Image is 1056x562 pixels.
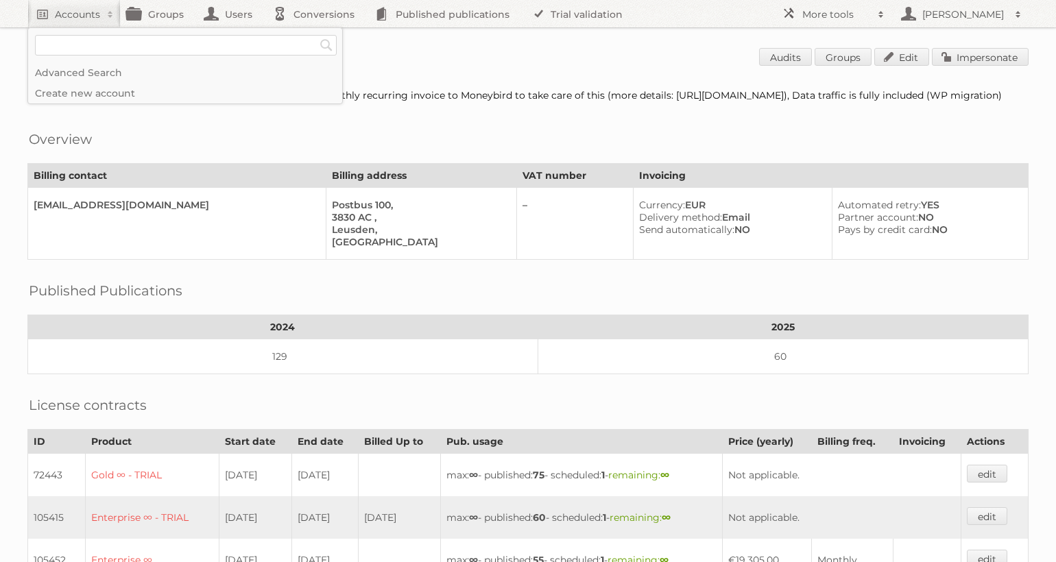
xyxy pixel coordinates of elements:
[874,48,929,66] a: Edit
[469,511,478,524] strong: ∞
[639,223,820,236] div: NO
[838,211,918,223] span: Partner account:
[893,430,961,454] th: Invoicing
[603,511,606,524] strong: 1
[85,430,219,454] th: Product
[517,188,634,260] td: –
[838,211,1017,223] div: NO
[441,496,722,539] td: max: - published: - scheduled: -
[812,430,893,454] th: Billing freq.
[359,496,441,539] td: [DATE]
[759,48,812,66] a: Audits
[533,469,544,481] strong: 75
[28,164,326,188] th: Billing contact
[634,164,1029,188] th: Invoicing
[28,496,86,539] td: 105415
[967,465,1007,482] a: edit
[538,315,1028,339] th: 2025
[28,430,86,454] th: ID
[326,164,516,188] th: Billing address
[219,454,291,497] td: [DATE]
[722,430,812,454] th: Price (yearly)
[441,454,722,497] td: max: - published: - scheduled: -
[28,83,342,103] a: Create new account
[838,199,1017,211] div: YES
[291,430,359,454] th: End date
[28,62,342,83] a: Advanced Search
[55,8,100,21] h2: Accounts
[722,454,961,497] td: Not applicable.
[469,469,478,481] strong: ∞
[85,496,219,539] td: Enterprise ∞ - TRIAL
[34,199,315,211] div: [EMAIL_ADDRESS][DOMAIN_NAME]
[802,8,871,21] h2: More tools
[29,129,92,149] h2: Overview
[932,48,1029,66] a: Impersonate
[517,164,634,188] th: VAT number
[919,8,1008,21] h2: [PERSON_NAME]
[639,199,820,211] div: EUR
[961,430,1029,454] th: Actions
[332,236,505,248] div: [GEOGRAPHIC_DATA]
[967,507,1007,525] a: edit
[838,199,921,211] span: Automated retry:
[838,223,932,236] span: Pays by credit card:
[28,315,538,339] th: 2024
[639,211,722,223] span: Delivery method:
[359,430,441,454] th: Billed Up to
[332,223,505,236] div: Leusden,
[27,48,1029,69] h1: Account 64007: Intergamma B.V. (NL)
[601,469,605,481] strong: 1
[28,339,538,374] td: 129
[316,35,337,56] input: Search
[219,430,291,454] th: Start date
[722,496,961,539] td: Not applicable.
[639,199,685,211] span: Currency:
[85,454,219,497] td: Gold ∞ - TRIAL
[29,280,182,301] h2: Published Publications
[441,430,722,454] th: Pub. usage
[29,395,147,415] h2: License contracts
[219,496,291,539] td: [DATE]
[608,469,669,481] span: remaining:
[332,211,505,223] div: 3830 AC ,
[533,511,546,524] strong: 60
[291,454,359,497] td: [DATE]
[639,223,734,236] span: Send automatically:
[28,454,86,497] td: 72443
[27,89,1029,101] div: [Contract 111242] Auto-billing is disabled because we added a monthly recurring invoice to Moneyb...
[538,339,1028,374] td: 60
[610,511,671,524] span: remaining:
[639,211,820,223] div: Email
[662,511,671,524] strong: ∞
[291,496,359,539] td: [DATE]
[838,223,1017,236] div: NO
[815,48,872,66] a: Groups
[660,469,669,481] strong: ∞
[332,199,505,211] div: Postbus 100,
